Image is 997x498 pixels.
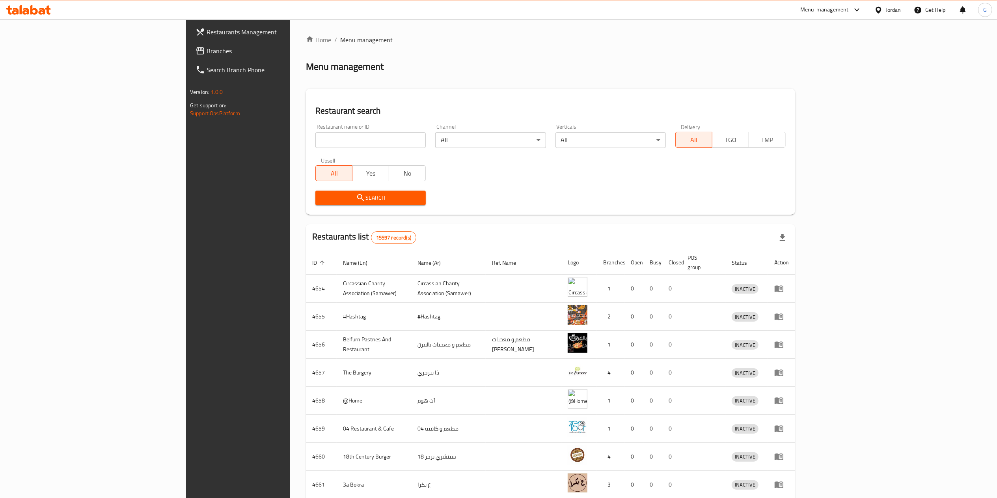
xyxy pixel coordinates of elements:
span: INACTIVE [732,285,758,294]
span: Search [322,193,419,203]
button: Search [315,191,426,205]
div: Menu [774,480,789,489]
label: Upsell [321,157,335,163]
button: All [315,165,352,181]
span: G [983,6,987,14]
td: 0 [643,359,662,387]
td: 2 [597,303,624,331]
button: TGO [712,132,749,148]
th: Busy [643,251,662,275]
span: All [319,168,349,179]
span: Ref. Name [492,258,526,268]
td: 0 [662,359,681,387]
td: 0 [643,275,662,303]
span: INACTIVE [732,341,758,350]
td: 0 [643,303,662,331]
td: 0 [662,331,681,359]
div: Total records count [371,231,416,244]
td: @Home [337,387,411,415]
span: 15597 record(s) [371,234,416,242]
div: Menu [774,424,789,433]
img: Belfurn Pastries And Restaurant [568,333,587,353]
td: 0 [624,359,643,387]
span: Version: [190,87,209,97]
span: INACTIVE [732,452,758,461]
td: 18 سينشري برجر [411,443,486,471]
td: مطعم و معجنات بالفرن [411,331,486,359]
h2: Restaurants list [312,231,416,244]
td: آت هوم [411,387,486,415]
span: Restaurants Management [207,27,346,37]
td: 0 [643,415,662,443]
label: Delivery [681,124,701,129]
span: INACTIVE [732,424,758,433]
th: Closed [662,251,681,275]
td: 0 [662,443,681,471]
span: Status [732,258,757,268]
div: Menu [774,396,789,405]
td: 0 [643,387,662,415]
a: Restaurants Management [189,22,352,41]
span: No [392,168,423,179]
span: INACTIVE [732,369,758,378]
div: Menu-management [800,5,849,15]
td: ​Circassian ​Charity ​Association​ (Samawer) [337,275,411,303]
span: 1.0.0 [211,87,223,97]
td: 18th Century Burger [337,443,411,471]
td: Belfurn Pastries And Restaurant [337,331,411,359]
a: Support.OpsPlatform [190,108,240,118]
img: 3a Bokra [568,473,587,493]
img: 04 Restaurant & Cafe [568,417,587,437]
div: All [435,132,546,148]
span: ID [312,258,327,268]
span: Get support on: [190,100,226,110]
td: 1 [597,331,624,359]
input: Search for restaurant name or ID.. [315,132,426,148]
span: Name (Ar) [417,258,451,268]
div: Export file [773,228,792,247]
div: INACTIVE [732,480,758,490]
td: 0 [624,387,643,415]
td: 0 [662,387,681,415]
th: Action [768,251,795,275]
th: Logo [561,251,597,275]
td: مطعم و كافيه 04 [411,415,486,443]
img: The Burgery [568,361,587,381]
span: INACTIVE [732,313,758,322]
button: No [389,165,426,181]
img: @Home [568,389,587,409]
nav: breadcrumb [306,35,795,45]
span: TMP [752,134,783,146]
span: All [679,134,709,146]
td: 1 [597,275,624,303]
div: Jordan [886,6,901,14]
td: The Burgery [337,359,411,387]
span: INACTIVE [732,396,758,405]
a: Branches [189,41,352,60]
td: 0 [643,331,662,359]
img: ​Circassian ​Charity ​Association​ (Samawer) [568,277,587,297]
td: 0 [662,303,681,331]
td: 0 [624,443,643,471]
h2: Restaurant search [315,105,786,117]
td: 0 [624,415,643,443]
td: مطعم و معجنات [PERSON_NAME] [486,331,561,359]
div: Menu [774,284,789,293]
span: POS group [688,253,716,272]
td: ​Circassian ​Charity ​Association​ (Samawer) [411,275,486,303]
td: 0 [662,275,681,303]
img: #Hashtag [568,305,587,325]
td: 0 [624,303,643,331]
td: ذا بيرجري [411,359,486,387]
span: Yes [356,168,386,179]
td: 0 [643,443,662,471]
td: 0 [624,331,643,359]
a: Search Branch Phone [189,60,352,79]
span: Branches [207,46,346,56]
